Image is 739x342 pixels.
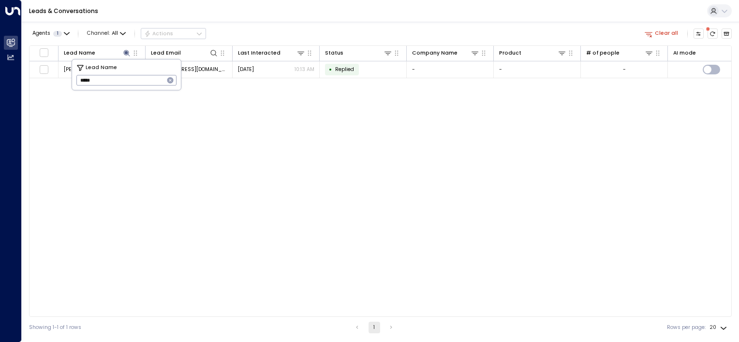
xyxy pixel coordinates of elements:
div: Company Name [412,48,480,57]
div: Last Interacted [238,49,281,57]
button: Agents1 [29,28,72,39]
div: Lead Email [151,49,181,57]
button: Archived Leads [722,28,732,39]
div: Lead Email [151,48,219,57]
span: Channel: [84,28,129,39]
button: Customize [694,28,704,39]
div: Showing 1-1 of 1 rows [29,324,81,331]
a: Leads & Conversations [29,7,98,15]
button: Channel:All [84,28,129,39]
label: Rows per page: [667,324,706,331]
span: Replied [335,66,354,73]
span: Lead Name [86,64,117,72]
div: Status [325,49,343,57]
div: Actions [144,30,174,37]
div: Product [499,49,521,57]
td: - [407,61,494,78]
div: # of people [586,49,620,57]
div: Lead Name [64,49,95,57]
p: 10:13 AM [295,66,314,73]
span: 1 [53,31,62,37]
span: hanneloyd@gmail.com [151,66,227,73]
div: Product [499,48,567,57]
span: Agents [32,31,50,36]
td: - [494,61,581,78]
div: - [623,66,626,73]
div: AI mode [673,49,696,57]
div: Status [325,48,393,57]
div: Button group with a nested menu [141,28,206,40]
span: Toggle select all [39,48,48,57]
span: There are new threads available. Refresh the grid to view the latest updates. [708,28,718,39]
span: Hanne Loyd [64,66,106,73]
button: page 1 [369,322,380,333]
div: • [329,63,332,76]
span: All [112,30,118,36]
span: Yesterday [238,66,254,73]
div: # of people [586,48,654,57]
span: Toggle select row [39,65,48,74]
div: Last Interacted [238,48,306,57]
button: Actions [141,28,206,40]
button: Clear all [642,28,681,39]
nav: pagination navigation [351,322,398,333]
div: 20 [709,322,729,333]
div: Lead Name [64,48,132,57]
div: Company Name [412,49,458,57]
